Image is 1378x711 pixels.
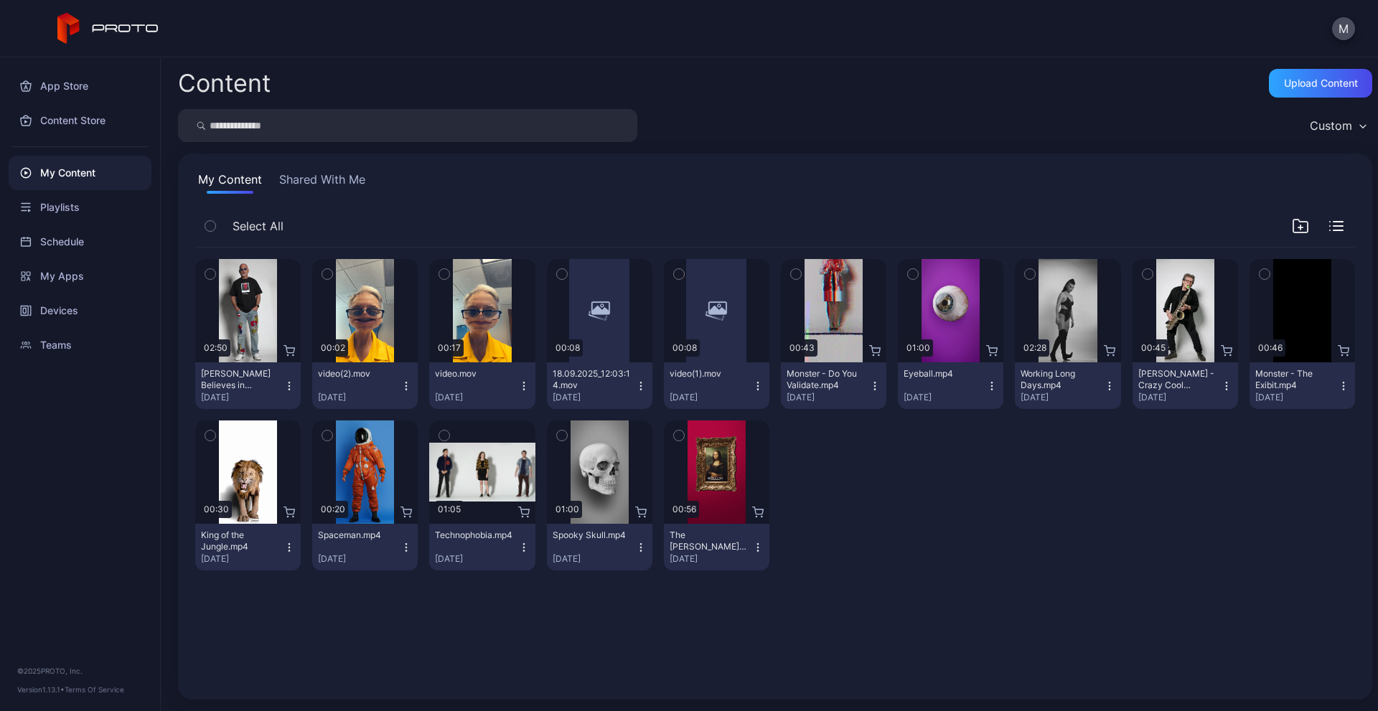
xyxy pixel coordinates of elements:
span: Select All [233,217,283,235]
a: App Store [9,69,151,103]
div: Content [178,71,271,95]
div: [DATE] [1255,392,1338,403]
div: [DATE] [904,392,986,403]
div: [DATE] [1021,392,1103,403]
div: Howie Mandel Believes in Proto.mp4 [201,368,280,391]
button: [PERSON_NAME] Believes in Proto.mp4[DATE] [195,362,301,409]
div: King of the Jungle.mp4 [201,529,280,552]
div: [DATE] [787,392,869,403]
div: Monster - Do You Validate.mp4 [787,368,866,391]
a: My Content [9,156,151,190]
div: Spaceman.mp4 [318,529,397,541]
div: Technophobia.mp4 [435,529,514,541]
div: [DATE] [670,553,752,565]
button: Shared With Me [276,171,368,194]
div: [DATE] [435,553,517,565]
div: Upload Content [1284,77,1358,89]
div: Spooky Skull.mp4 [553,529,632,541]
div: Eyeball.mp4 [904,368,983,380]
div: [DATE] [201,392,283,403]
div: [DATE] [553,392,635,403]
button: Upload Content [1269,69,1372,98]
button: video(2).mov[DATE] [312,362,418,409]
button: Spaceman.mp4[DATE] [312,524,418,570]
a: Schedule [9,225,151,259]
div: The Mona Lisa.mp4 [670,529,749,552]
div: © 2025 PROTO, Inc. [17,665,143,677]
a: My Apps [9,259,151,293]
a: Terms Of Service [65,685,124,694]
button: Monster - The Exibit.mp4[DATE] [1250,362,1355,409]
a: Devices [9,293,151,328]
div: [DATE] [435,392,517,403]
button: Technophobia.mp4[DATE] [429,524,535,570]
button: Eyeball.mp4[DATE] [898,362,1003,409]
button: Custom [1303,109,1372,142]
button: M [1332,17,1355,40]
div: [DATE] [1138,392,1221,403]
div: video(1).mov [670,368,749,380]
a: Teams [9,328,151,362]
a: Playlists [9,190,151,225]
div: Custom [1310,118,1352,133]
div: [DATE] [670,392,752,403]
button: [PERSON_NAME] - Crazy Cool Technology.mp4[DATE] [1133,362,1238,409]
div: [DATE] [318,392,400,403]
button: video(1).mov[DATE] [664,362,769,409]
button: Spooky Skull.mp4[DATE] [547,524,652,570]
a: Content Store [9,103,151,138]
div: Working Long Days.mp4 [1021,368,1100,391]
div: Monster - The Exibit.mp4 [1255,368,1334,391]
button: video.mov[DATE] [429,362,535,409]
button: My Content [195,171,265,194]
span: Version 1.13.1 • [17,685,65,694]
button: Working Long Days.mp4[DATE] [1015,362,1120,409]
button: King of the Jungle.mp4[DATE] [195,524,301,570]
div: [DATE] [318,553,400,565]
button: Monster - Do You Validate.mp4[DATE] [781,362,886,409]
div: 18.09.2025_12:03:14.mov [553,368,632,391]
div: video(2).mov [318,368,397,380]
button: The [PERSON_NAME] [PERSON_NAME].mp4[DATE] [664,524,769,570]
div: [DATE] [201,553,283,565]
div: Scott Page - Crazy Cool Technology.mp4 [1138,368,1217,391]
div: video.mov [435,368,514,380]
button: 18.09.2025_12:03:14.mov[DATE] [547,362,652,409]
div: [DATE] [553,553,635,565]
